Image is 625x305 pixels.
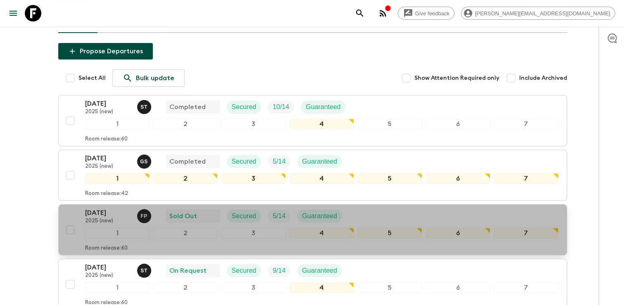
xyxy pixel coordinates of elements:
[411,10,454,17] span: Give feedback
[461,7,615,20] div: [PERSON_NAME][EMAIL_ADDRESS][DOMAIN_NAME]
[232,211,257,221] p: Secured
[232,157,257,167] p: Secured
[471,10,615,17] span: [PERSON_NAME][EMAIL_ADDRESS][DOMAIN_NAME]
[425,173,490,184] div: 6
[85,173,150,184] div: 1
[169,157,206,167] p: Completed
[221,282,286,293] div: 3
[58,150,567,201] button: [DATE]2025 (new)Gianluca SavarinoCompletedSecuredTrip FillGuaranteed1234567Room release:42
[140,267,147,274] p: S T
[357,173,422,184] div: 5
[85,228,150,238] div: 1
[273,157,285,167] p: 5 / 14
[268,155,290,168] div: Trip Fill
[352,5,368,21] button: search adventures
[357,119,422,129] div: 5
[302,266,337,276] p: Guaranteed
[153,119,218,129] div: 2
[169,102,206,112] p: Completed
[425,282,490,293] div: 6
[306,102,341,112] p: Guaranteed
[137,212,153,218] span: Federico Poletti
[153,282,218,293] div: 2
[85,282,150,293] div: 1
[268,264,290,277] div: Trip Fill
[137,209,153,223] button: FP
[302,157,337,167] p: Guaranteed
[85,191,128,197] p: Room release: 42
[153,173,218,184] div: 2
[289,173,354,184] div: 4
[85,109,131,115] p: 2025 (new)
[140,213,147,219] p: F P
[85,119,150,129] div: 1
[85,208,131,218] p: [DATE]
[519,74,567,82] span: Include Archived
[169,211,197,221] p: Sold Out
[137,266,153,273] span: Simona Timpanaro
[153,228,218,238] div: 2
[85,99,131,109] p: [DATE]
[494,119,558,129] div: 7
[494,173,558,184] div: 7
[221,173,286,184] div: 3
[357,282,422,293] div: 5
[425,119,490,129] div: 6
[227,210,261,223] div: Secured
[137,264,153,278] button: ST
[227,155,261,168] div: Secured
[494,228,558,238] div: 7
[398,7,454,20] a: Give feedback
[85,153,131,163] p: [DATE]
[58,95,567,146] button: [DATE]2025 (new)Simona TimpanaroCompletedSecuredTrip FillGuaranteed1234567Room release:60
[227,264,261,277] div: Secured
[85,218,131,224] p: 2025 (new)
[5,5,21,21] button: menu
[302,211,337,221] p: Guaranteed
[137,102,153,109] span: Simona Timpanaro
[357,228,422,238] div: 5
[227,100,261,114] div: Secured
[85,272,131,279] p: 2025 (new)
[78,74,106,82] span: Select All
[136,73,174,83] p: Bulk update
[58,43,153,60] button: Propose Departures
[85,262,131,272] p: [DATE]
[289,119,354,129] div: 4
[221,228,286,238] div: 3
[169,266,207,276] p: On Request
[232,266,257,276] p: Secured
[268,210,290,223] div: Trip Fill
[425,228,490,238] div: 6
[85,136,128,143] p: Room release: 60
[112,69,185,87] a: Bulk update
[85,163,131,170] p: 2025 (new)
[289,282,354,293] div: 4
[137,157,153,164] span: Gianluca Savarino
[58,204,567,255] button: [DATE]2025 (new)Federico PolettiSold OutSecuredTrip FillGuaranteed1234567Room release:60
[273,266,285,276] p: 9 / 14
[85,245,128,252] p: Room release: 60
[268,100,294,114] div: Trip Fill
[273,211,285,221] p: 5 / 14
[289,228,354,238] div: 4
[494,282,558,293] div: 7
[232,102,257,112] p: Secured
[273,102,289,112] p: 10 / 14
[221,119,286,129] div: 3
[414,74,499,82] span: Show Attention Required only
